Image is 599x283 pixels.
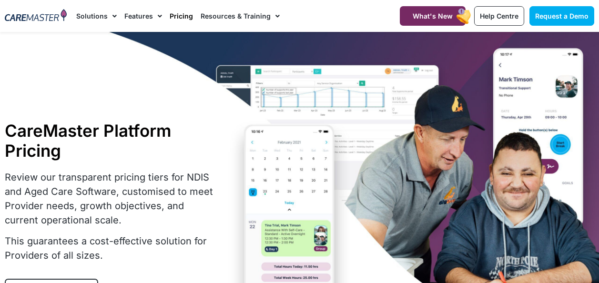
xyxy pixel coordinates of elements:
[535,12,589,20] span: Request a Demo
[5,121,214,161] h1: CareMaster Platform Pricing
[413,12,453,20] span: What's New
[5,170,214,227] p: Review our transparent pricing tiers for NDIS and Aged Care Software, customised to meet Provider...
[5,234,214,263] p: This guarantees a cost-effective solution for Providers of all sizes.
[400,6,466,26] a: What's New
[480,12,518,20] span: Help Centre
[474,6,524,26] a: Help Centre
[5,9,67,23] img: CareMaster Logo
[529,6,594,26] a: Request a Demo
